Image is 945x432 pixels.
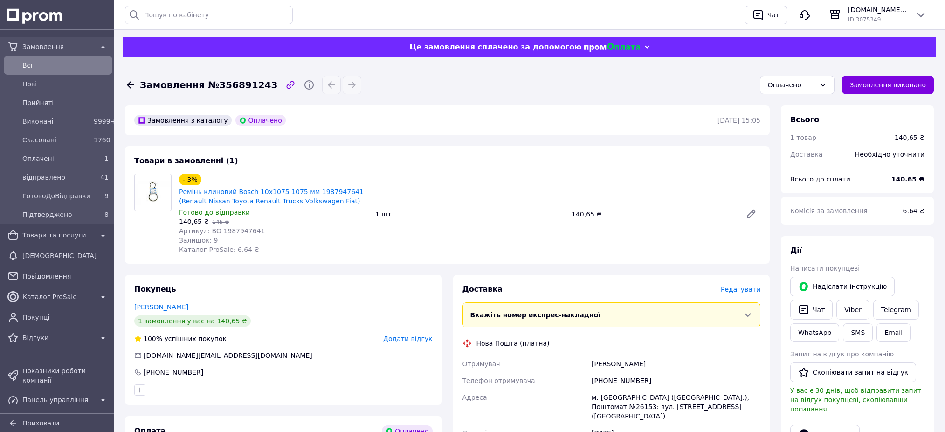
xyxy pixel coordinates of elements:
[790,387,921,413] span: У вас є 30 днів, щоб відправити запит на відгук покупцеві, скопіювавши посилання.
[22,366,109,385] span: Показники роботи компанії
[790,207,868,215] span: Комісія за замовлення
[179,246,259,253] span: Каталог ProSale: 6.64 ₴
[584,43,640,52] img: evopay logo
[22,61,109,70] span: Всi
[790,265,860,272] span: Написати покупцеві
[22,419,59,427] span: Приховати
[22,272,109,281] span: Повідомлення
[135,181,171,205] img: Ремінь клиновий Bosch 10x1075 1075 мм 1987947641 (Renault Nissan Toyota Renault Trucks Volkswagen...
[22,154,90,163] span: Оплачені
[134,285,176,293] span: Покупець
[179,188,364,205] a: Ремінь клиновий Bosch 10x1075 1075 мм 1987947641 (Renault Nissan Toyota Renault Trucks Volkswagen...
[22,210,90,219] span: Підтверджено
[745,6,787,24] button: Чат
[790,300,833,320] button: Чат
[836,300,869,320] a: Viber
[790,323,839,342] a: WhatsApp
[409,42,581,51] span: Це замовлення сплачено за допомогою
[848,5,908,14] span: [DOMAIN_NAME] Авто-витратні матеріали
[134,315,251,327] div: 1 замовлення у вас на 140,65 ₴
[140,78,277,92] span: Замовлення №356891243
[470,311,601,319] span: Вкажіть номер експрес-накладної
[22,292,94,301] span: Каталог ProSale
[22,98,109,107] span: Прийняті
[179,227,265,235] span: Артикул: BO 1987947641
[462,285,503,293] span: Доставка
[235,115,286,126] div: Оплачено
[568,208,738,221] div: 140,65 ₴
[843,323,873,342] button: SMS
[383,335,432,342] span: Додати відгук
[179,209,250,216] span: Готово до відправки
[790,175,850,183] span: Всього до сплати
[717,117,760,124] time: [DATE] 15:05
[144,352,312,359] span: [DOMAIN_NAME][EMAIL_ADDRESS][DOMAIN_NAME]
[590,389,762,425] div: м. [GEOGRAPHIC_DATA] ([GEOGRAPHIC_DATA].), Поштомат №26153: вул. [STREET_ADDRESS] ([GEOGRAPHIC_DA...
[903,207,924,215] span: 6.64 ₴
[790,350,894,358] span: Запит на відгук про компанію
[22,313,109,322] span: Покупці
[790,277,895,296] button: Надіслати інструкцію
[125,6,293,24] input: Пошук по кабінету
[873,300,919,320] a: Telegram
[848,16,881,23] span: ID: 3075349
[462,394,487,401] span: Адреса
[22,333,94,342] span: Відгуки
[104,192,109,200] span: 9
[212,219,229,225] span: 145 ₴
[849,144,930,165] div: Необхідно уточнити
[22,42,94,51] span: Замовлення
[876,323,911,342] button: Email
[790,134,816,141] span: 1 товар
[790,151,822,158] span: Доставка
[104,211,109,218] span: 8
[790,115,819,124] span: Всього
[790,246,802,255] span: Дії
[721,286,760,293] span: Редагувати
[842,76,934,94] button: Замовлення виконано
[104,155,109,162] span: 1
[766,8,781,22] div: Чат
[22,251,109,260] span: [DEMOGRAPHIC_DATA]
[22,135,90,145] span: Скасовані
[22,79,109,89] span: Нові
[22,173,90,182] span: відправлено
[742,205,760,223] a: Редагувати
[462,377,535,384] span: Телефон отримувача
[134,303,188,311] a: [PERSON_NAME]
[895,133,924,142] div: 140,65 ₴
[590,372,762,389] div: [PHONE_NUMBER]
[134,334,227,343] div: успішних покупок
[474,339,552,348] div: Нова Пошта (платна)
[144,335,162,342] span: 100%
[94,118,116,125] span: 9999+
[790,362,916,382] button: Скопіювати запит на відгук
[179,218,209,225] span: 140,65 ₴
[134,156,238,165] span: Товари в замовленні (1)
[179,174,201,185] div: - 3%
[22,191,90,201] span: ГотовоДоВідправки
[100,174,109,181] span: 41
[372,208,568,221] div: 1 шт.
[179,237,218,244] span: Залишок: 9
[22,230,94,240] span: Товари та послуги
[891,175,924,183] b: 140.65 ₴
[462,360,500,368] span: Отримувач
[768,80,815,90] div: Оплачено
[134,115,232,126] div: Замовлення з каталогу
[22,117,90,126] span: Виконані
[143,368,204,377] div: [PHONE_NUMBER]
[22,395,94,404] span: Панель управління
[94,136,110,144] span: 1760
[590,355,762,372] div: [PERSON_NAME]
